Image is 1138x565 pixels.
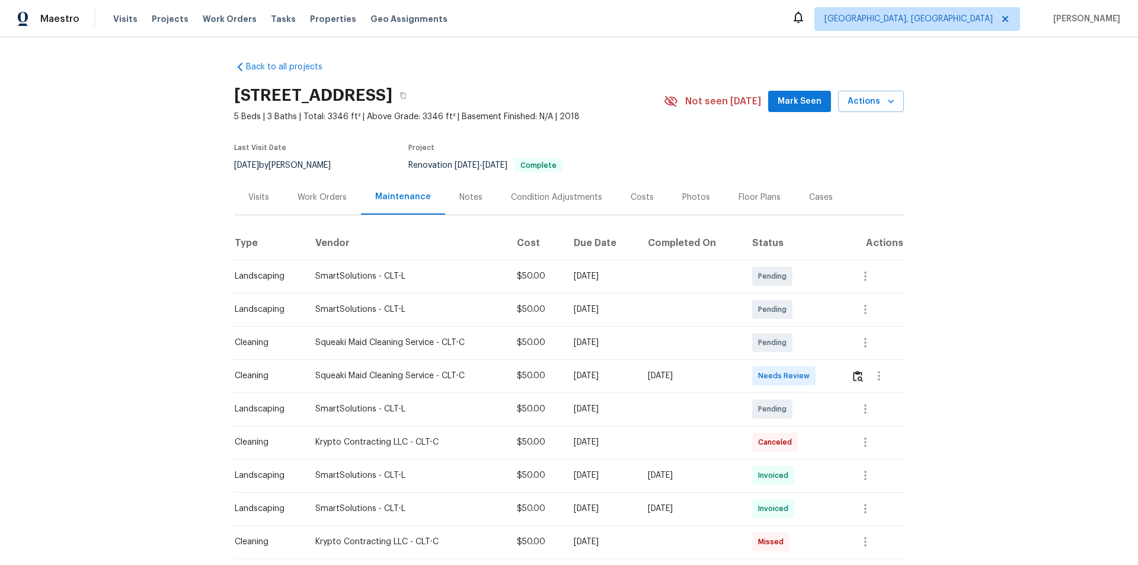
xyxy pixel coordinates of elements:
[838,91,904,113] button: Actions
[315,370,498,382] div: Squeaki Maid Cleaning Service - CLT-C
[315,470,498,481] div: SmartSolutions - CLT-L
[315,304,498,315] div: SmartSolutions - CLT-L
[574,536,629,548] div: [DATE]
[574,304,629,315] div: [DATE]
[315,337,498,349] div: Squeaki Maid Cleaning Service - CLT-C
[235,470,296,481] div: Landscaping
[271,15,296,23] span: Tasks
[234,158,345,173] div: by [PERSON_NAME]
[648,503,733,515] div: [DATE]
[758,370,814,382] span: Needs Review
[574,503,629,515] div: [DATE]
[517,270,555,282] div: $50.00
[574,403,629,415] div: [DATE]
[768,91,831,113] button: Mark Seen
[574,470,629,481] div: [DATE]
[235,403,296,415] div: Landscaping
[392,85,414,106] button: Copy Address
[842,226,904,260] th: Actions
[235,304,296,315] div: Landscaping
[517,403,555,415] div: $50.00
[482,161,507,170] span: [DATE]
[315,536,498,548] div: Krypto Contracting LLC - CLT-C
[235,370,296,382] div: Cleaning
[638,226,743,260] th: Completed On
[758,536,788,548] span: Missed
[1049,13,1120,25] span: [PERSON_NAME]
[315,270,498,282] div: SmartSolutions - CLT-L
[574,337,629,349] div: [DATE]
[507,226,564,260] th: Cost
[851,362,865,390] button: Review Icon
[408,144,434,151] span: Project
[511,191,602,203] div: Condition Adjustments
[235,503,296,515] div: Landscaping
[315,503,498,515] div: SmartSolutions - CLT-L
[564,226,638,260] th: Due Date
[574,270,629,282] div: [DATE]
[234,90,392,101] h2: [STREET_ADDRESS]
[234,144,286,151] span: Last Visit Date
[203,13,257,25] span: Work Orders
[758,337,791,349] span: Pending
[234,226,306,260] th: Type
[113,13,138,25] span: Visits
[315,436,498,448] div: Krypto Contracting LLC - CLT-C
[517,370,555,382] div: $50.00
[758,470,793,481] span: Invoiced
[758,436,797,448] span: Canceled
[517,536,555,548] div: $50.00
[517,503,555,515] div: $50.00
[758,270,791,282] span: Pending
[248,191,269,203] div: Visits
[758,304,791,315] span: Pending
[235,536,296,548] div: Cleaning
[375,191,431,203] div: Maintenance
[848,94,894,109] span: Actions
[517,304,555,315] div: $50.00
[455,161,480,170] span: [DATE]
[758,403,791,415] span: Pending
[648,370,733,382] div: [DATE]
[853,371,863,382] img: Review Icon
[631,191,654,203] div: Costs
[682,191,710,203] div: Photos
[517,470,555,481] div: $50.00
[455,161,507,170] span: -
[310,13,356,25] span: Properties
[234,111,664,123] span: 5 Beds | 3 Baths | Total: 3346 ft² | Above Grade: 3346 ft² | Basement Finished: N/A | 2018
[370,13,447,25] span: Geo Assignments
[516,162,561,169] span: Complete
[517,337,555,349] div: $50.00
[298,191,347,203] div: Work Orders
[685,95,761,107] span: Not seen [DATE]
[743,226,842,260] th: Status
[235,337,296,349] div: Cleaning
[235,270,296,282] div: Landscaping
[234,161,259,170] span: [DATE]
[315,403,498,415] div: SmartSolutions - CLT-L
[152,13,188,25] span: Projects
[778,94,821,109] span: Mark Seen
[574,436,629,448] div: [DATE]
[824,13,993,25] span: [GEOGRAPHIC_DATA], [GEOGRAPHIC_DATA]
[234,61,348,73] a: Back to all projects
[408,161,562,170] span: Renovation
[306,226,507,260] th: Vendor
[648,470,733,481] div: [DATE]
[235,436,296,448] div: Cleaning
[517,436,555,448] div: $50.00
[739,191,781,203] div: Floor Plans
[459,191,482,203] div: Notes
[809,191,833,203] div: Cases
[574,370,629,382] div: [DATE]
[758,503,793,515] span: Invoiced
[40,13,79,25] span: Maestro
